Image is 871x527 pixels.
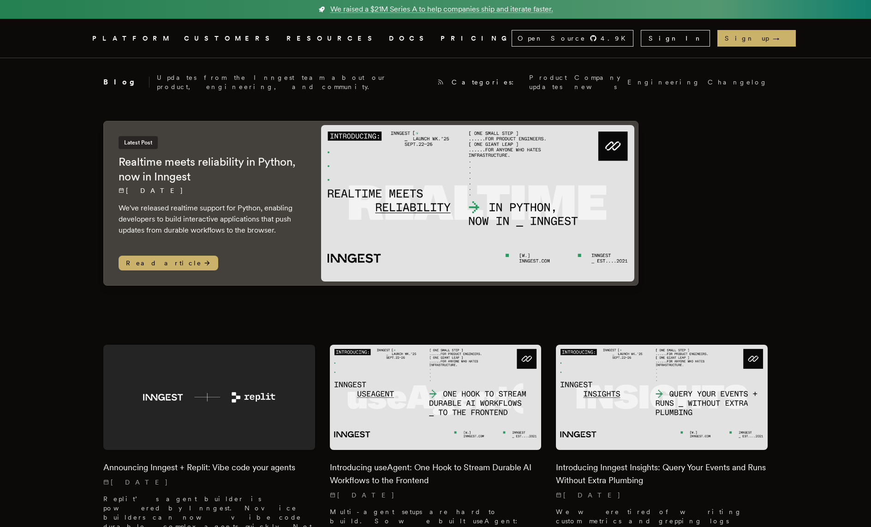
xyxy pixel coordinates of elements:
a: Latest PostRealtime meets reliability in Python, now in Inngest[DATE] We've released realtime sup... [103,121,638,286]
p: [DATE] [119,186,303,195]
p: [DATE] [556,491,768,500]
img: Featured image for Announcing Inngest + Replit: Vibe code your agents blog post [103,345,315,450]
p: Updates from the Inngest team about our product, engineering, and community. [157,73,430,91]
h2: Realtime meets reliability in Python, now in Inngest [119,155,303,184]
img: Featured image for Introducing Inngest Insights: Query Your Events and Runs Without Extra Plumbin... [556,345,768,450]
span: We raised a $21M Series A to help companies ship and iterate faster. [330,4,553,15]
a: Company news [574,73,620,91]
img: Featured image for Realtime meets reliability in Python, now in Inngest blog post [321,125,634,281]
a: Product updates [529,73,567,91]
nav: Global [66,19,805,58]
p: We've released realtime support for Python, enabling developers to build interactive applications... [119,203,303,236]
p: [DATE] [103,478,315,487]
button: PLATFORM [92,33,173,44]
span: Read article [119,256,218,270]
span: Latest Post [119,136,158,149]
h2: Blog [103,77,149,88]
h2: Announcing Inngest + Replit: Vibe code your agents [103,461,315,474]
a: DOCS [389,33,430,44]
span: Categories: [452,78,522,87]
a: CUSTOMERS [184,33,275,44]
a: PRICING [441,33,512,44]
h2: Introducing Inngest Insights: Query Your Events and Runs Without Extra Plumbing [556,461,768,487]
h2: Introducing useAgent: One Hook to Stream Durable AI Workflows to the Frontend [330,461,542,487]
span: 4.9 K [601,34,631,43]
img: Featured image for Introducing useAgent: One Hook to Stream Durable AI Workflows to the Frontend ... [330,345,542,450]
span: Open Source [518,34,586,43]
a: Sign up [717,30,796,47]
a: Changelog [708,78,768,87]
button: RESOURCES [286,33,378,44]
p: [DATE] [330,491,542,500]
a: Engineering [627,78,700,87]
a: Sign In [641,30,710,47]
span: → [773,34,788,43]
